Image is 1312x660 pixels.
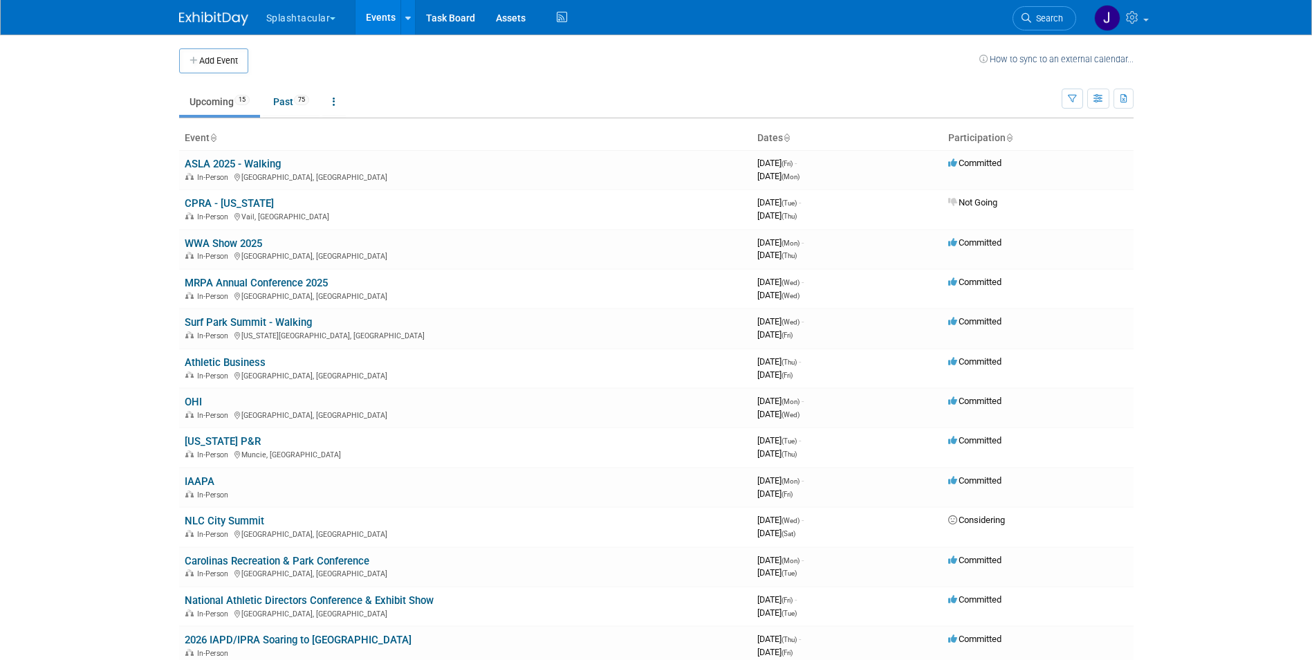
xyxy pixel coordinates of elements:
[782,491,793,498] span: (Fri)
[799,435,801,446] span: -
[757,488,793,499] span: [DATE]
[185,396,202,408] a: OHI
[782,477,800,485] span: (Mon)
[948,634,1001,644] span: Committed
[185,331,194,338] img: In-Person Event
[948,158,1001,168] span: Committed
[294,95,309,105] span: 75
[179,48,248,73] button: Add Event
[263,89,320,115] a: Past75
[179,12,248,26] img: ExhibitDay
[185,372,194,378] img: In-Person Event
[197,530,232,539] span: In-Person
[197,372,232,381] span: In-Person
[185,329,746,340] div: [US_STATE][GEOGRAPHIC_DATA], [GEOGRAPHIC_DATA]
[948,277,1001,287] span: Committed
[948,237,1001,248] span: Committed
[782,358,797,366] span: (Thu)
[799,356,801,367] span: -
[185,594,434,607] a: National Athletic Directors Conference & Exhibit Show
[802,237,804,248] span: -
[185,649,194,656] img: In-Person Event
[185,609,194,616] img: In-Person Event
[782,517,800,524] span: (Wed)
[197,569,232,578] span: In-Person
[795,158,797,168] span: -
[757,555,804,565] span: [DATE]
[948,475,1001,486] span: Committed
[782,279,800,286] span: (Wed)
[757,475,804,486] span: [DATE]
[185,369,746,381] div: [GEOGRAPHIC_DATA], [GEOGRAPHIC_DATA]
[782,331,793,339] span: (Fri)
[948,594,1001,605] span: Committed
[185,567,746,578] div: [GEOGRAPHIC_DATA], [GEOGRAPHIC_DATA]
[782,239,800,247] span: (Mon)
[757,435,801,446] span: [DATE]
[185,409,746,420] div: [GEOGRAPHIC_DATA], [GEOGRAPHIC_DATA]
[185,528,746,539] div: [GEOGRAPHIC_DATA], [GEOGRAPHIC_DATA]
[197,649,232,658] span: In-Person
[782,450,797,458] span: (Thu)
[799,197,801,208] span: -
[757,594,797,605] span: [DATE]
[948,435,1001,446] span: Committed
[802,277,804,287] span: -
[185,292,194,299] img: In-Person Event
[197,450,232,459] span: In-Person
[197,609,232,618] span: In-Person
[782,212,797,220] span: (Thu)
[185,316,312,329] a: Surf Park Summit - Walking
[197,252,232,261] span: In-Person
[757,567,797,578] span: [DATE]
[185,356,266,369] a: Athletic Business
[185,491,194,497] img: In-Person Event
[757,409,800,419] span: [DATE]
[185,252,194,259] img: In-Person Event
[185,250,746,261] div: [GEOGRAPHIC_DATA], [GEOGRAPHIC_DATA]
[185,475,214,488] a: IAAPA
[757,158,797,168] span: [DATE]
[802,316,804,327] span: -
[782,649,793,657] span: (Fri)
[782,199,797,207] span: (Tue)
[757,647,793,657] span: [DATE]
[782,596,793,604] span: (Fri)
[185,197,274,210] a: CPRA - [US_STATE]
[782,437,797,445] span: (Tue)
[185,569,194,576] img: In-Person Event
[782,609,797,617] span: (Tue)
[782,569,797,577] span: (Tue)
[795,594,797,605] span: -
[185,448,746,459] div: Muncie, [GEOGRAPHIC_DATA]
[782,252,797,259] span: (Thu)
[948,356,1001,367] span: Committed
[782,398,800,405] span: (Mon)
[197,173,232,182] span: In-Person
[757,171,800,181] span: [DATE]
[782,557,800,565] span: (Mon)
[185,634,412,646] a: 2026 IAPD/IPRA Soaring to [GEOGRAPHIC_DATA]
[185,450,194,457] img: In-Person Event
[948,515,1005,525] span: Considering
[757,369,793,380] span: [DATE]
[757,197,801,208] span: [DATE]
[948,396,1001,406] span: Committed
[757,634,801,644] span: [DATE]
[752,127,943,150] th: Dates
[757,515,804,525] span: [DATE]
[757,277,804,287] span: [DATE]
[1094,5,1120,31] img: Jimmy Nigh
[1031,13,1063,24] span: Search
[185,607,746,618] div: [GEOGRAPHIC_DATA], [GEOGRAPHIC_DATA]
[185,411,194,418] img: In-Person Event
[799,634,801,644] span: -
[757,290,800,300] span: [DATE]
[757,607,797,618] span: [DATE]
[782,636,797,643] span: (Thu)
[185,171,746,182] div: [GEOGRAPHIC_DATA], [GEOGRAPHIC_DATA]
[185,515,264,527] a: NLC City Summit
[210,132,216,143] a: Sort by Event Name
[757,237,804,248] span: [DATE]
[802,555,804,565] span: -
